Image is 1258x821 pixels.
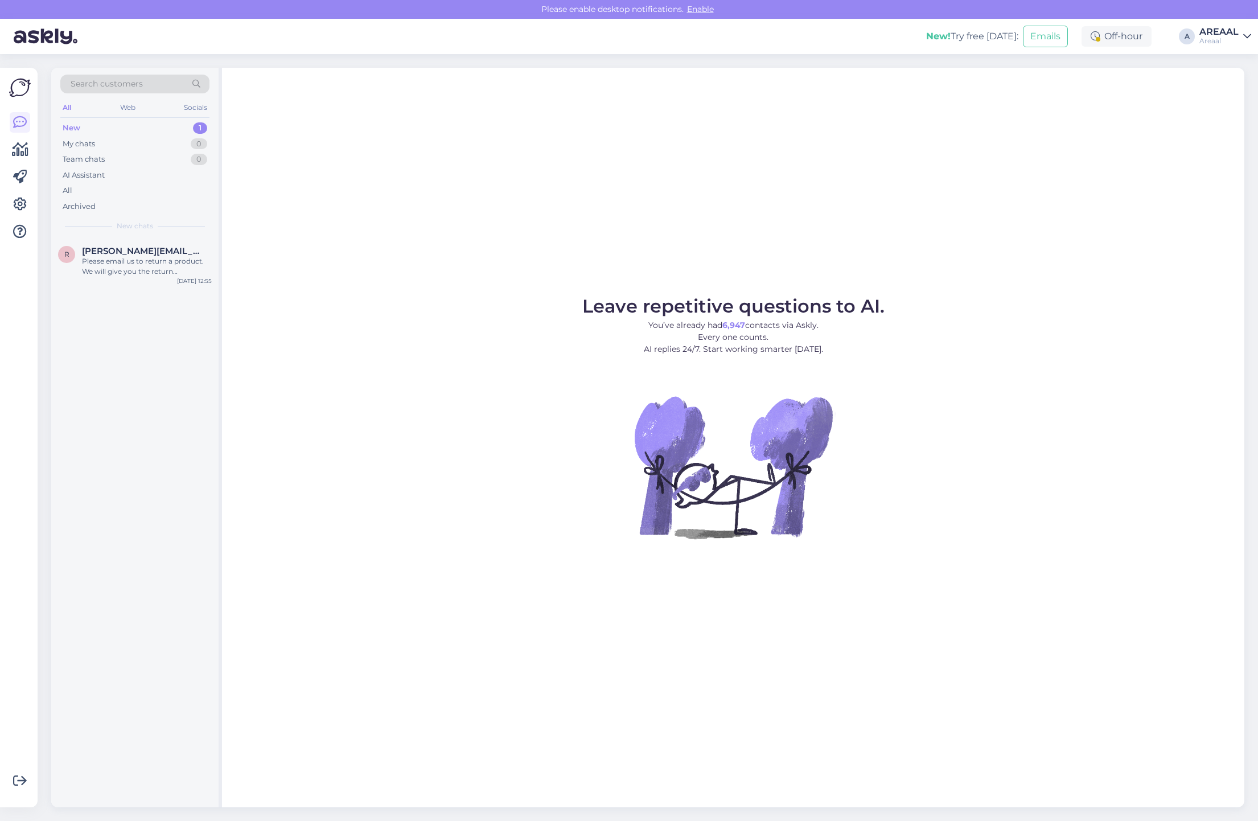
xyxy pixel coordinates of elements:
[71,78,143,90] span: Search customers
[182,100,209,115] div: Socials
[193,122,207,134] div: 1
[1082,26,1152,47] div: Off-hour
[191,154,207,165] div: 0
[191,138,207,150] div: 0
[63,154,105,165] div: Team chats
[722,320,745,330] b: 6,947
[82,256,212,277] div: Please email us to return a product. We will give you the return instructions and address.
[63,201,96,212] div: Archived
[926,30,1018,43] div: Try free [DATE]:
[1023,26,1068,47] button: Emails
[63,138,95,150] div: My chats
[1199,27,1239,36] div: AREAAL
[582,319,885,355] p: You’ve already had contacts via Askly. Every one counts. AI replies 24/7. Start working smarter [...
[117,221,153,231] span: New chats
[1199,27,1251,46] a: AREAALAreaal
[582,295,885,317] span: Leave repetitive questions to AI.
[684,4,717,14] span: Enable
[1199,36,1239,46] div: Areaal
[60,100,73,115] div: All
[63,185,72,196] div: All
[926,31,951,42] b: New!
[118,100,138,115] div: Web
[63,122,80,134] div: New
[82,246,200,256] span: roland.taklai@gmail.com
[177,277,212,285] div: [DATE] 12:55
[1179,28,1195,44] div: A
[9,77,31,98] img: Askly Logo
[631,364,836,569] img: No Chat active
[63,170,105,181] div: AI Assistant
[64,250,69,258] span: r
